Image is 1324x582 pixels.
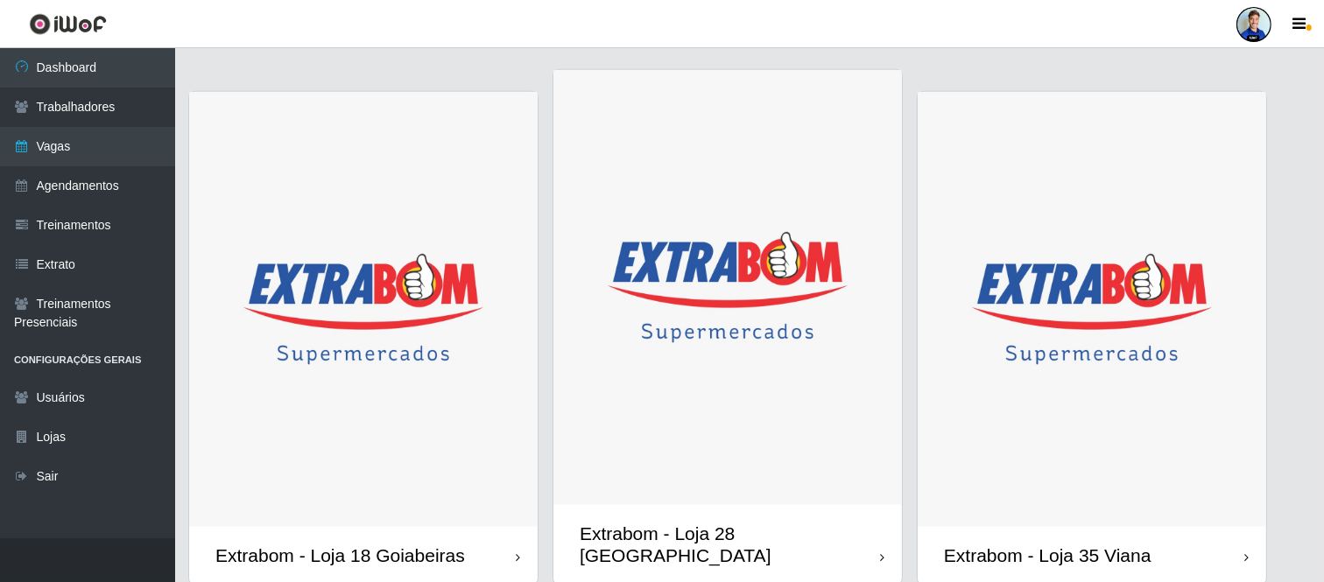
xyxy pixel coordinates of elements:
img: cardImg [189,92,538,528]
div: Extrabom - Loja 35 Viana [944,544,1151,566]
div: Extrabom - Loja 18 Goiabeiras [215,544,465,566]
img: cardImg [553,70,902,506]
img: CoreUI Logo [29,13,107,35]
img: cardImg [918,92,1266,528]
div: Extrabom - Loja 28 [GEOGRAPHIC_DATA] [580,522,880,566]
